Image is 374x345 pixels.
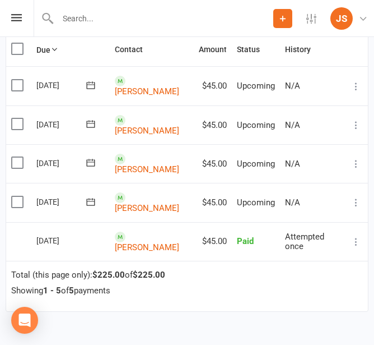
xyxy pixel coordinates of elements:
div: [DATE] [36,154,88,172]
a: [PERSON_NAME] [115,242,179,252]
span: Upcoming [237,197,275,208]
strong: 1 - 5 [43,286,61,296]
div: [DATE] [36,232,88,249]
strong: 5 [69,286,74,296]
div: [DATE] [36,76,88,94]
span: Upcoming [237,81,275,91]
td: $45.00 [194,222,232,261]
strong: $225.00 [92,270,125,280]
span: Upcoming [237,159,275,169]
span: Upcoming [237,120,275,130]
th: History [280,33,344,66]
a: [PERSON_NAME] [115,203,179,213]
input: Search... [54,11,273,26]
a: [PERSON_NAME] [115,125,179,135]
th: Due [31,33,110,66]
div: [DATE] [36,116,88,133]
span: N/A [285,81,300,91]
span: Attempted once [285,232,324,251]
div: Open Intercom Messenger [11,307,38,334]
td: $45.00 [194,66,232,105]
td: $45.00 [194,183,232,222]
div: [DATE] [36,193,88,210]
td: $45.00 [194,144,232,183]
span: N/A [285,197,300,208]
th: Contact [110,33,194,66]
span: N/A [285,159,300,169]
strong: $225.00 [133,270,165,280]
span: N/A [285,120,300,130]
div: JS [330,7,353,30]
a: [PERSON_NAME] [115,164,179,174]
div: Showing of payments [11,286,349,296]
td: $45.00 [194,105,232,144]
a: [PERSON_NAME] [115,86,179,96]
th: Status [232,33,280,66]
th: Amount [194,33,232,66]
span: Paid [237,236,254,246]
div: Total (this page only): of [11,270,363,280]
